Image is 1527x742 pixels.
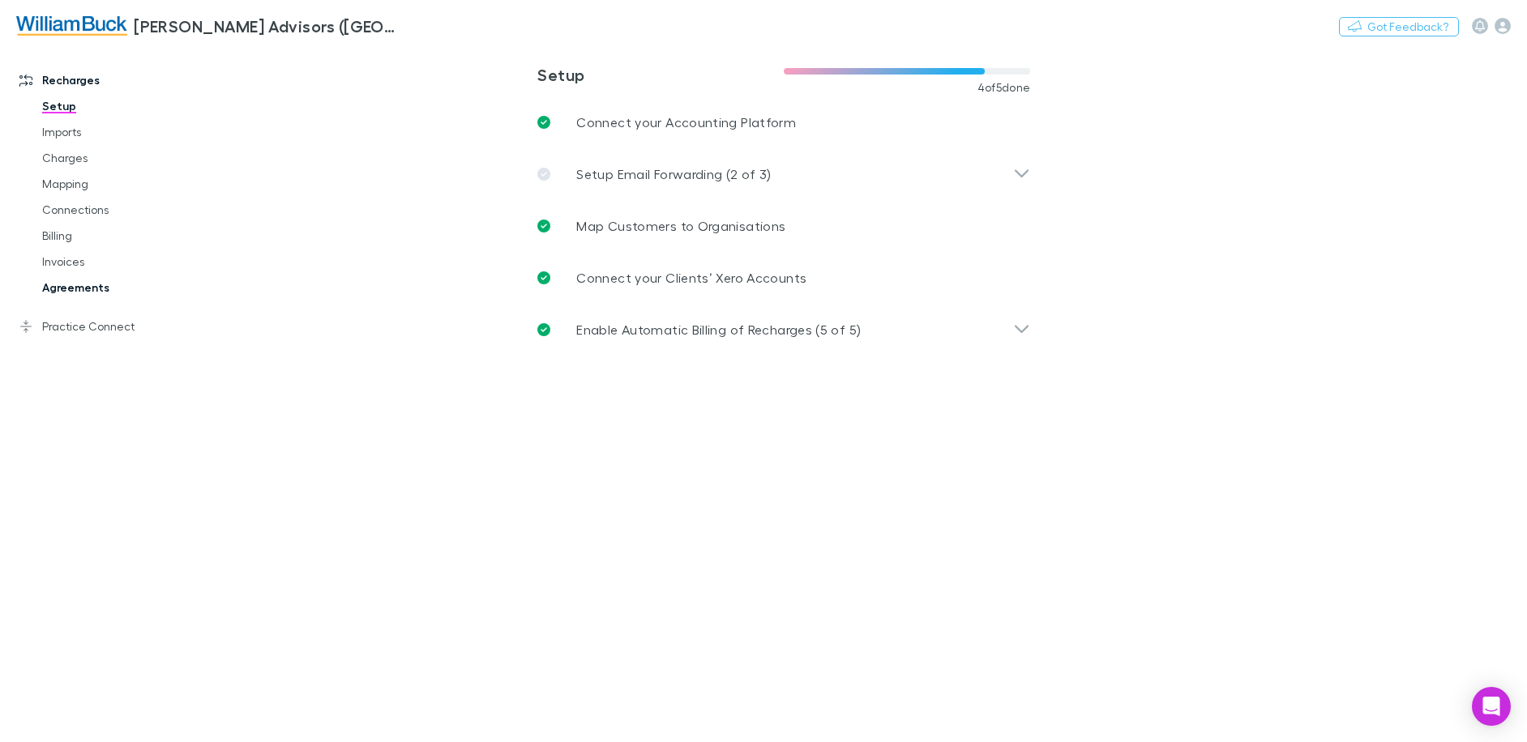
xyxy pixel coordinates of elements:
[524,96,1043,148] a: Connect your Accounting Platform
[1339,17,1459,36] button: Got Feedback?
[576,268,806,288] p: Connect your Clients’ Xero Accounts
[1472,687,1511,726] div: Open Intercom Messenger
[16,16,127,36] img: William Buck Advisors (WA) Pty Ltd's Logo
[3,67,219,93] a: Recharges
[26,197,219,223] a: Connections
[26,93,219,119] a: Setup
[576,164,771,184] p: Setup Email Forwarding (2 of 3)
[134,16,402,36] h3: [PERSON_NAME] Advisors ([GEOGRAPHIC_DATA]) Pty Ltd
[26,119,219,145] a: Imports
[26,223,219,249] a: Billing
[524,304,1043,356] div: Enable Automatic Billing of Recharges (5 of 5)
[576,113,796,132] p: Connect your Accounting Platform
[3,313,219,339] a: Practice Connect
[26,171,219,197] a: Mapping
[537,65,784,84] h3: Setup
[26,145,219,171] a: Charges
[524,200,1043,252] a: Map Customers to Organisations
[26,249,219,275] a: Invoices
[576,216,785,236] p: Map Customers to Organisations
[6,6,412,45] a: [PERSON_NAME] Advisors ([GEOGRAPHIC_DATA]) Pty Ltd
[977,81,1031,94] span: 4 of 5 done
[524,148,1043,200] div: Setup Email Forwarding (2 of 3)
[26,275,219,301] a: Agreements
[576,320,861,339] p: Enable Automatic Billing of Recharges (5 of 5)
[524,252,1043,304] a: Connect your Clients’ Xero Accounts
